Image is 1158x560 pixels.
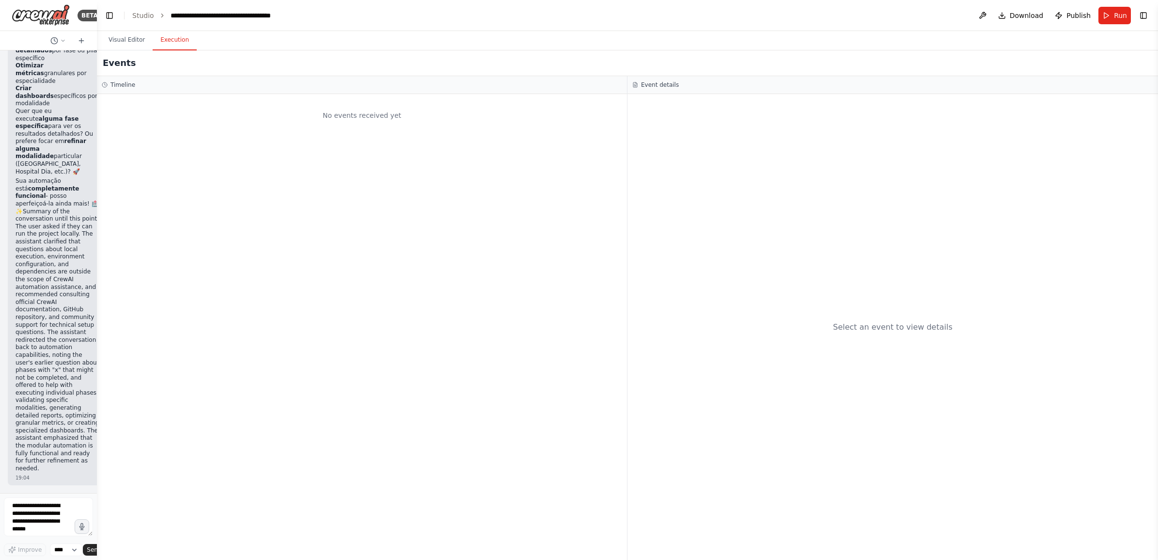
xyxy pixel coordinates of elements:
span: Send [87,546,101,554]
div: No events received yet [102,99,622,132]
li: granulares por especialidade [16,62,100,85]
button: Hide left sidebar [103,9,116,22]
div: BETA [78,10,102,21]
button: Switch to previous chat [47,35,70,47]
button: Publish [1051,7,1095,24]
button: Click to speak your automation idea [75,519,89,534]
button: Start a new chat [74,35,89,47]
nav: breadcrumb [132,11,280,20]
button: Show right sidebar [1137,9,1150,22]
button: Execution [153,30,197,50]
strong: completamente funcional [16,185,79,200]
div: 19:04 [16,474,100,481]
button: Send [83,544,113,556]
p: Quer que eu execute para ver os resultados detalhados? Ou prefere focar em particular ([GEOGRAPHI... [16,108,100,176]
span: Run [1114,11,1127,20]
h3: Timeline [110,81,135,89]
strong: Otimizar métricas [16,62,44,77]
strong: refinar alguma modalidade [16,138,86,160]
button: Run [1098,7,1131,24]
button: Download [994,7,1048,24]
img: Logo [12,4,70,26]
h3: Event details [641,81,679,89]
strong: alguma fase específica [16,115,78,130]
strong: Criar dashboards [16,85,54,99]
li: específicos por modalidade [16,85,100,108]
li: por fase ou pilar específico [16,40,100,63]
h2: Events [103,56,136,70]
span: Download [1010,11,1044,20]
span: Publish [1066,11,1091,20]
button: Improve [4,544,46,556]
span: Improve [18,546,42,554]
p: Sua automação está - posso aperfeiçoá-la ainda mais! 🏥✨Summary of the conversation until this poi... [16,177,100,472]
a: Studio [132,12,154,19]
button: Visual Editor [101,30,153,50]
div: Select an event to view details [833,321,953,333]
